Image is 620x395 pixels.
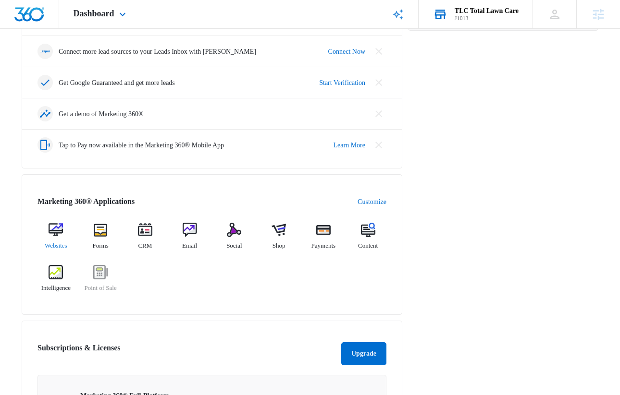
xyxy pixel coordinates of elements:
p: Connect more lead sources to your Leads Inbox with [PERSON_NAME] [59,47,256,57]
a: Payments [305,223,342,257]
a: Connect Now [328,47,365,57]
span: Social [226,241,242,251]
span: Dashboard [74,9,114,19]
span: Email [182,241,197,251]
button: Close [371,75,386,90]
span: Point of Sale [85,283,117,293]
button: Close [371,44,386,59]
a: Shop [260,223,298,257]
a: Intelligence [37,265,74,299]
span: Shop [273,241,285,251]
p: Tap to Pay now available in the Marketing 360® Mobile App [59,140,224,150]
a: Learn More [334,140,365,150]
div: account name [455,7,519,15]
button: Close [371,106,386,121]
a: Email [171,223,208,257]
a: Forms [82,223,119,257]
span: Content [358,241,378,251]
span: CRM [138,241,152,251]
a: Start Verification [319,78,365,88]
h2: Subscriptions & Licenses [37,342,120,361]
a: Social [216,223,253,257]
span: Intelligence [41,283,71,293]
button: Close [371,137,386,153]
span: Websites [45,241,67,251]
a: Customize [358,197,386,207]
a: Websites [37,223,74,257]
button: Upgrade [341,342,386,365]
p: Get a demo of Marketing 360® [59,109,144,119]
span: Payments [311,241,336,251]
h2: Marketing 360® Applications [37,196,135,207]
a: CRM [127,223,164,257]
span: Forms [93,241,109,251]
a: Content [349,223,386,257]
p: Get Google Guaranteed and get more leads [59,78,175,88]
a: Point of Sale [82,265,119,299]
div: account id [455,15,519,22]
